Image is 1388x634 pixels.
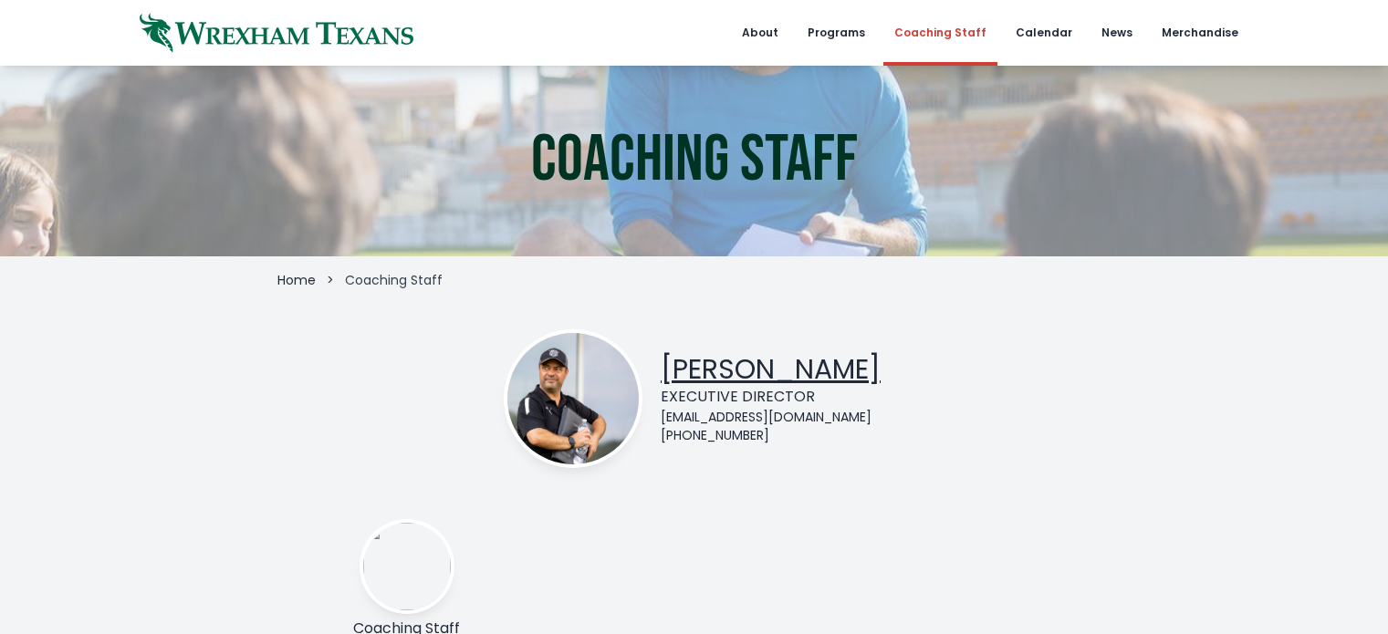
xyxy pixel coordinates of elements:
[661,408,881,426] div: [EMAIL_ADDRESS][DOMAIN_NAME]
[661,349,881,389] a: [PERSON_NAME]
[531,128,858,193] h1: Coaching Staff
[327,271,334,289] li: >
[661,426,881,444] div: [PHONE_NUMBER]
[507,333,639,464] img: ctm-bio.jpg
[345,271,443,289] span: Coaching Staff
[363,523,451,610] img: coaching-staff
[277,271,316,289] a: Home
[661,386,881,408] div: Executive Director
